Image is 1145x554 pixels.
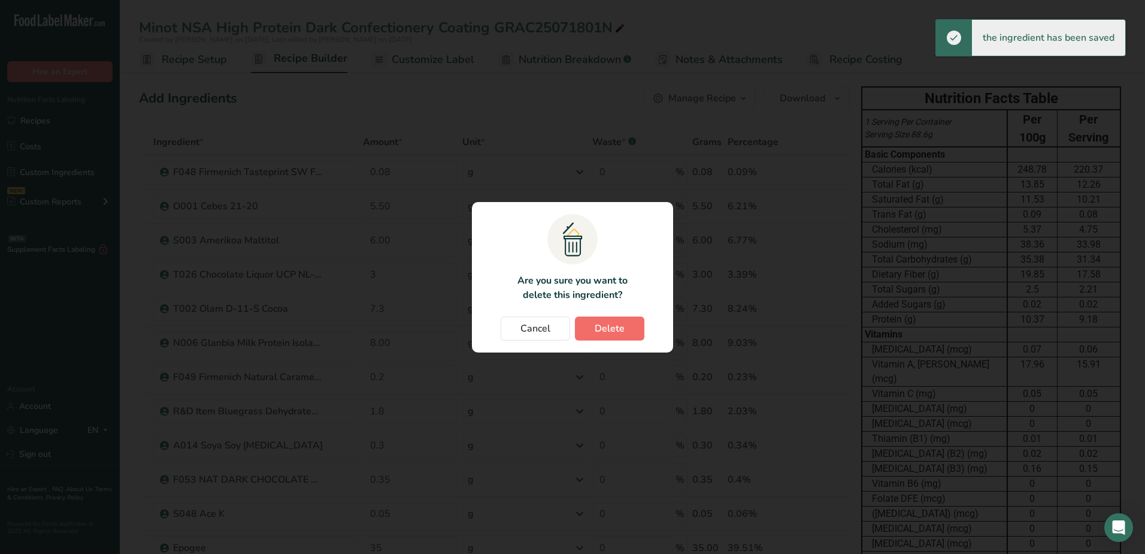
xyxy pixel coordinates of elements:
p: Are you sure you want to delete this ingredient? [510,273,634,302]
div: the ingredient has been saved [972,20,1125,56]
button: Cancel [501,317,570,341]
button: Delete [575,317,644,341]
span: Delete [595,321,625,336]
div: Open Intercom Messenger [1104,513,1133,542]
span: Cancel [520,321,550,336]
